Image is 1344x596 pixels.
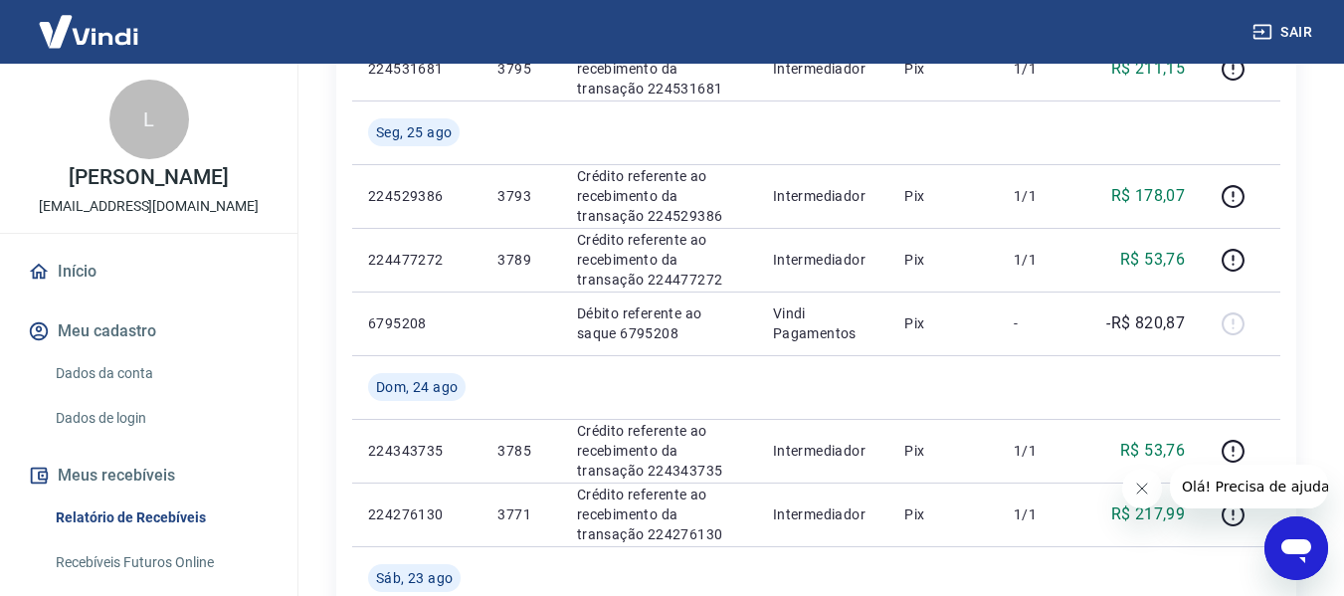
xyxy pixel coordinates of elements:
[773,303,873,343] p: Vindi Pagamentos
[904,504,982,524] p: Pix
[368,313,466,333] p: 6795208
[497,441,544,461] p: 3785
[1014,504,1072,524] p: 1/1
[109,80,189,159] div: L
[1170,465,1328,508] iframe: Mensagem da empresa
[497,59,544,79] p: 3795
[1111,502,1186,526] p: R$ 217,99
[1248,14,1320,51] button: Sair
[577,230,741,290] p: Crédito referente ao recebimento da transação 224477272
[773,250,873,270] p: Intermediador
[577,421,741,481] p: Crédito referente ao recebimento da transação 224343735
[39,196,259,217] p: [EMAIL_ADDRESS][DOMAIN_NAME]
[24,309,274,353] button: Meu cadastro
[904,250,982,270] p: Pix
[1014,441,1072,461] p: 1/1
[368,250,466,270] p: 224477272
[1106,311,1185,335] p: -R$ 820,87
[1264,516,1328,580] iframe: Botão para abrir a janela de mensagens
[368,59,466,79] p: 224531681
[904,59,982,79] p: Pix
[904,313,982,333] p: Pix
[497,186,544,206] p: 3793
[376,377,458,397] span: Dom, 24 ago
[773,441,873,461] p: Intermediador
[773,504,873,524] p: Intermediador
[1014,186,1072,206] p: 1/1
[577,303,741,343] p: Débito referente ao saque 6795208
[48,398,274,439] a: Dados de login
[12,14,167,30] span: Olá! Precisa de ajuda?
[24,1,153,62] img: Vindi
[69,167,228,188] p: [PERSON_NAME]
[577,166,741,226] p: Crédito referente ao recebimento da transação 224529386
[368,186,466,206] p: 224529386
[1014,59,1072,79] p: 1/1
[577,39,741,99] p: Crédito referente ao recebimento da transação 224531681
[773,186,873,206] p: Intermediador
[24,250,274,294] a: Início
[904,441,982,461] p: Pix
[368,441,466,461] p: 224343735
[1122,469,1162,508] iframe: Fechar mensagem
[1120,439,1185,463] p: R$ 53,76
[773,59,873,79] p: Intermediador
[577,485,741,544] p: Crédito referente ao recebimento da transação 224276130
[1111,184,1186,208] p: R$ 178,07
[1111,57,1186,81] p: R$ 211,15
[48,497,274,538] a: Relatório de Recebíveis
[48,542,274,583] a: Recebíveis Futuros Online
[48,353,274,394] a: Dados da conta
[376,122,452,142] span: Seg, 25 ago
[1014,313,1072,333] p: -
[1120,248,1185,272] p: R$ 53,76
[904,186,982,206] p: Pix
[497,504,544,524] p: 3771
[497,250,544,270] p: 3789
[376,568,453,588] span: Sáb, 23 ago
[1014,250,1072,270] p: 1/1
[24,454,274,497] button: Meus recebíveis
[368,504,466,524] p: 224276130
